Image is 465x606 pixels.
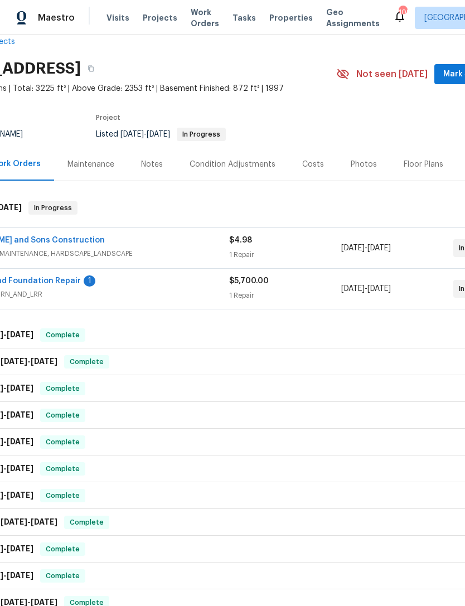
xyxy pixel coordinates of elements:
span: Project [96,114,120,121]
div: Photos [351,159,377,170]
span: Complete [41,329,84,341]
span: [DATE] [31,598,57,606]
span: [DATE] [1,598,27,606]
span: Complete [41,410,84,421]
span: Maestro [38,12,75,23]
span: Complete [65,517,108,528]
span: [DATE] [367,244,391,252]
span: [DATE] [1,518,27,526]
span: [DATE] [367,285,391,293]
span: [DATE] [7,331,33,338]
span: Complete [65,356,108,367]
div: Notes [141,159,163,170]
span: Complete [41,383,84,394]
span: [DATE] [7,411,33,419]
span: Not seen [DATE] [356,69,428,80]
span: In Progress [30,202,76,214]
span: Complete [41,570,84,581]
span: [DATE] [31,518,57,526]
div: Floor Plans [404,159,443,170]
div: Maintenance [67,159,114,170]
span: Listed [96,130,226,138]
button: Copy Address [81,59,101,79]
span: Complete [41,437,84,448]
span: - [341,283,391,294]
span: Tasks [232,14,256,22]
span: $4.98 [229,236,252,244]
span: Visits [106,12,129,23]
span: Properties [269,12,313,23]
span: [DATE] [147,130,170,138]
div: Condition Adjustments [190,159,275,170]
span: $5,700.00 [229,277,269,285]
span: [DATE] [120,130,144,138]
span: [DATE] [31,357,57,365]
div: 1 [84,275,95,287]
span: Complete [41,463,84,474]
span: - [1,518,57,526]
div: 109 [399,7,406,18]
span: [DATE] [7,438,33,445]
span: [DATE] [7,384,33,392]
div: 1 Repair [229,249,341,260]
span: [DATE] [7,491,33,499]
div: 1 Repair [229,290,341,301]
span: [DATE] [341,244,365,252]
div: Costs [302,159,324,170]
span: [DATE] [7,571,33,579]
span: [DATE] [7,545,33,552]
span: Work Orders [191,7,219,29]
span: [DATE] [341,285,365,293]
span: [DATE] [1,357,27,365]
span: - [341,243,391,254]
span: [DATE] [7,464,33,472]
span: Complete [41,490,84,501]
span: - [120,130,170,138]
span: Geo Assignments [326,7,380,29]
span: Projects [143,12,177,23]
span: - [1,357,57,365]
span: In Progress [178,131,225,138]
span: - [1,598,57,606]
span: Complete [41,544,84,555]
